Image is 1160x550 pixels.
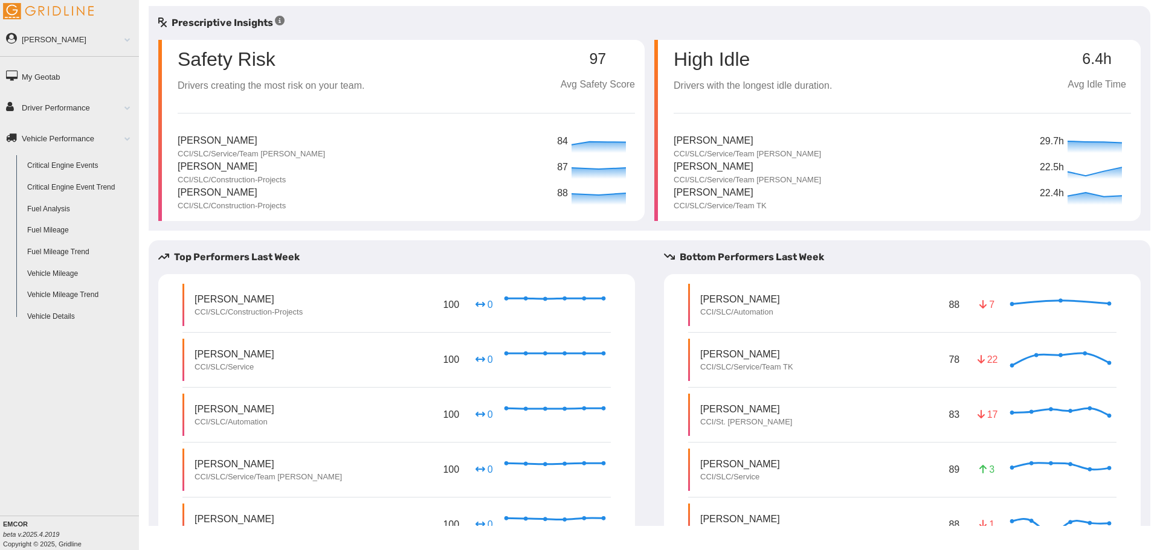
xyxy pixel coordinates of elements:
[946,295,962,314] p: 88
[22,306,139,328] a: Vehicle Details
[978,353,997,366] p: 22
[700,292,780,306] p: [PERSON_NAME]
[946,460,962,479] p: 89
[474,408,494,421] p: 0
[700,512,848,526] p: [PERSON_NAME]
[195,417,274,427] p: CCI/SLC/Automation
[178,149,325,159] p: CCI/SLC/Service/Team [PERSON_NAME]
[557,134,569,149] p: 84
[664,250,1150,264] h5: Bottom Performers Last Week
[1040,134,1065,149] p: 29.7h
[440,405,462,424] p: 100
[22,177,139,199] a: Critical Engine Event Trend
[674,133,821,149] p: [PERSON_NAME]
[22,220,139,241] a: Fuel Mileage
[1040,186,1065,201] p: 22.4h
[195,362,274,373] p: CCI/SLC/Service
[978,517,997,531] p: 1
[700,307,780,318] p: CCI/SLC/Automation
[440,515,462,534] p: 100
[674,185,767,200] p: [PERSON_NAME]
[700,347,793,361] p: [PERSON_NAME]
[3,519,139,549] div: Copyright © 2025, Gridline
[195,307,303,318] p: CCI/SLC/Construction-Projects
[1063,77,1131,92] p: Avg Idle Time
[178,185,286,200] p: [PERSON_NAME]
[474,517,494,531] p: 0
[22,199,139,220] a: Fuel Analysis
[3,520,28,528] b: EMCOR
[674,149,821,159] p: CCI/SLC/Service/Team [PERSON_NAME]
[178,50,275,69] p: Safety Risk
[700,472,780,482] p: CCI/SLC/Service
[978,298,997,312] p: 7
[178,200,286,211] p: CCI/SLC/Construction-Projects
[674,200,767,211] p: CCI/SLC/Service/Team TK
[700,362,793,373] p: CCI/SLC/Service/Team TK
[195,457,342,471] p: [PERSON_NAME]
[561,77,635,92] p: Avg Safety Score
[474,298,494,312] p: 0
[22,155,139,177] a: Critical Engine Events
[195,512,288,526] p: [PERSON_NAME]
[440,460,462,479] p: 100
[946,350,962,369] p: 78
[22,241,139,263] a: Fuel Mileage Trend
[440,350,462,369] p: 100
[700,457,780,471] p: [PERSON_NAME]
[178,133,325,149] p: [PERSON_NAME]
[178,174,286,185] p: CCI/SLC/Construction-Projects
[22,263,139,285] a: Vehicle Mileage
[1063,51,1131,68] p: 6.4h
[474,353,494,366] p: 0
[195,347,274,361] p: [PERSON_NAME]
[946,515,962,534] p: 88
[195,472,342,482] p: CCI/SLC/Service/Team [PERSON_NAME]
[978,462,997,476] p: 3
[1040,160,1065,175] p: 22.5h
[3,531,59,538] i: beta v.2025.4.2019
[557,186,569,201] p: 88
[561,51,635,68] p: 97
[700,417,792,427] p: CCI/St. [PERSON_NAME]
[158,16,285,30] h5: Prescriptive Insights
[195,402,274,416] p: [PERSON_NAME]
[946,405,962,424] p: 83
[474,462,494,476] p: 0
[557,160,569,175] p: 87
[674,174,821,185] p: CCI/SLC/Service/Team [PERSON_NAME]
[674,159,821,174] p: [PERSON_NAME]
[195,292,303,306] p: [PERSON_NAME]
[978,408,997,421] p: 17
[3,3,94,19] img: Gridline
[674,50,832,69] p: High Idle
[178,78,364,94] p: Drivers creating the most risk on your team.
[700,402,792,416] p: [PERSON_NAME]
[22,284,139,306] a: Vehicle Mileage Trend
[674,78,832,94] p: Drivers with the longest idle duration.
[158,250,645,264] h5: Top Performers Last Week
[178,159,286,174] p: [PERSON_NAME]
[440,295,462,314] p: 100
